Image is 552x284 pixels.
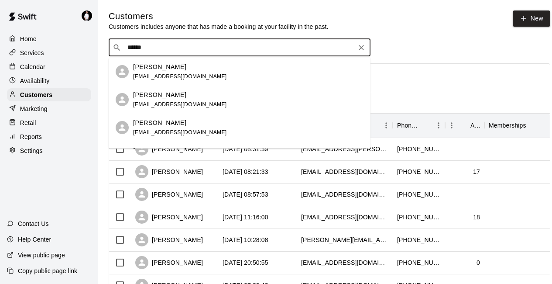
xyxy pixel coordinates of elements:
[135,142,203,156] div: [PERSON_NAME]
[445,113,484,138] div: Age
[82,10,92,21] img: Travis Hamilton
[223,145,268,153] div: 2025-10-14 08:31:39
[18,267,77,275] p: Copy public page link
[397,258,441,267] div: +13055760224
[18,219,49,228] p: Contact Us
[526,119,538,132] button: Sort
[477,258,480,267] div: 0
[397,113,420,138] div: Phone Number
[20,35,37,43] p: Home
[116,65,129,78] div: Chad Miller
[20,62,45,71] p: Calendar
[133,62,186,72] p: [PERSON_NAME]
[223,236,268,244] div: 2025-10-12 10:28:08
[473,213,480,222] div: 18
[18,235,51,244] p: Help Center
[397,213,441,222] div: +18177290873
[7,46,91,59] a: Services
[432,119,445,132] button: Menu
[116,121,129,134] div: Dalton Miller
[133,118,186,128] p: [PERSON_NAME]
[20,118,36,127] p: Retail
[458,119,470,132] button: Sort
[223,213,268,222] div: 2025-10-12 11:16:00
[7,144,91,157] a: Settings
[80,7,98,24] div: Travis Hamilton
[489,113,526,138] div: Memberships
[20,146,43,155] p: Settings
[355,42,367,54] button: Clear
[223,167,268,176] div: 2025-10-14 08:21:33
[7,32,91,45] a: Home
[133,90,186,100] p: [PERSON_NAME]
[7,74,91,87] a: Availability
[301,167,388,176] div: bekeleramer@icloud.com
[473,167,480,176] div: 17
[223,258,268,267] div: 2025-10-09 20:50:55
[297,113,393,138] div: Email
[393,113,445,138] div: Phone Number
[109,10,329,22] h5: Customers
[301,145,388,153] div: drew.clothier@gmail.com
[20,90,52,99] p: Customers
[109,22,329,31] p: Customers includes anyone that has made a booking at your facility in the past.
[135,188,203,201] div: [PERSON_NAME]
[20,104,48,113] p: Marketing
[301,258,388,267] div: braidsbycola@gmail.com
[133,73,227,80] span: [EMAIL_ADDRESS][DOMAIN_NAME]
[223,190,268,199] div: 2025-10-13 08:57:53
[301,213,388,222] div: dylanduran24@yahoo.com
[397,236,441,244] div: +18507374304
[513,10,550,27] a: New
[18,251,65,260] p: View public page
[20,132,42,141] p: Reports
[133,101,227,107] span: [EMAIL_ADDRESS][DOMAIN_NAME]
[397,167,441,176] div: +16153974761
[133,129,227,135] span: [EMAIL_ADDRESS][DOMAIN_NAME]
[301,236,388,244] div: avery@averycarl.com
[135,165,203,178] div: [PERSON_NAME]
[135,256,203,269] div: [PERSON_NAME]
[109,39,370,56] div: Search customers by name or email
[301,190,388,199] div: squilly22@aol.com
[7,130,91,143] a: Reports
[470,113,480,138] div: Age
[397,190,441,199] div: +16155947077
[20,76,50,85] p: Availability
[397,145,441,153] div: +19013782721
[133,146,186,156] p: [PERSON_NAME]
[135,233,203,246] div: [PERSON_NAME]
[7,60,91,73] a: Calendar
[420,119,432,132] button: Sort
[7,102,91,115] a: Marketing
[20,48,44,57] p: Services
[7,116,91,129] a: Retail
[135,211,203,224] div: [PERSON_NAME]
[445,119,458,132] button: Menu
[116,93,129,106] div: Mike Miller
[380,119,393,132] button: Menu
[7,88,91,101] a: Customers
